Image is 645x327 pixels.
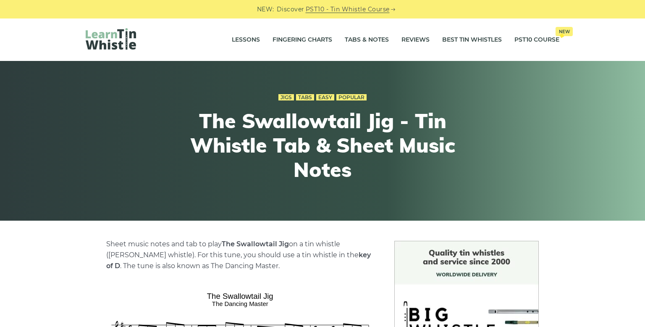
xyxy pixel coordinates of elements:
[442,29,502,50] a: Best Tin Whistles
[401,29,430,50] a: Reviews
[278,94,294,101] a: Jigs
[316,94,334,101] a: Easy
[273,29,332,50] a: Fingering Charts
[556,27,573,36] span: New
[336,94,367,101] a: Popular
[106,239,374,272] p: Sheet music notes and tab to play on a tin whistle ([PERSON_NAME] whistle). For this tune, you sh...
[514,29,559,50] a: PST10 CourseNew
[168,109,477,182] h1: The Swallowtail Jig - Tin Whistle Tab & Sheet Music Notes
[86,28,136,50] img: LearnTinWhistle.com
[345,29,389,50] a: Tabs & Notes
[232,29,260,50] a: Lessons
[222,240,289,248] strong: The Swallowtail Jig
[296,94,314,101] a: Tabs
